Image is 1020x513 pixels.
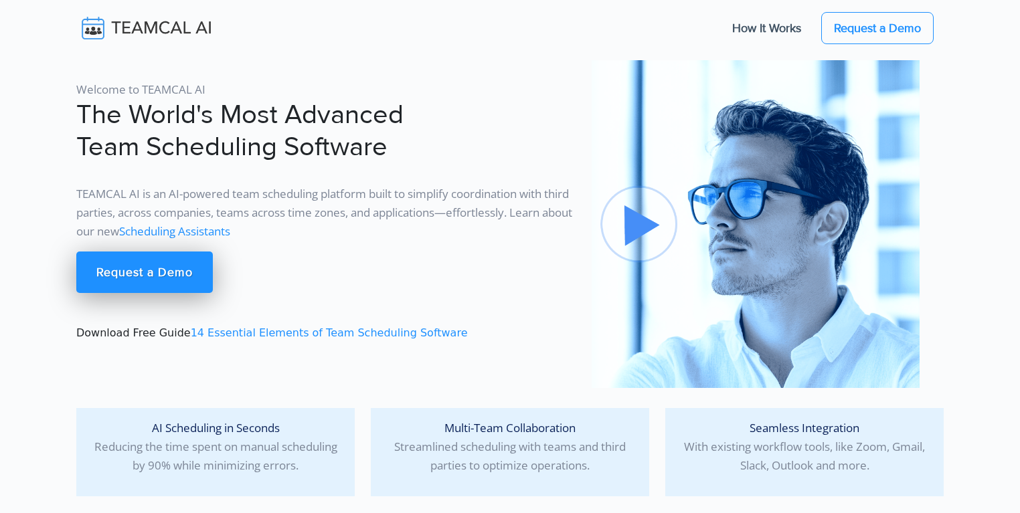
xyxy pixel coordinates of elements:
[444,420,576,435] span: Multi-Team Collaboration
[719,14,815,42] a: How It Works
[592,60,920,388] img: pic
[119,223,230,239] a: Scheduling Assistants
[152,420,280,435] span: AI Scheduling in Seconds
[87,419,344,475] p: Reducing the time spent on manual scheduling by 90% while minimizing errors.
[68,60,584,388] div: Download Free Guide
[76,185,576,241] p: TEAMCAL AI is an AI-powered team scheduling platform built to simplify coordination with third pa...
[76,80,576,99] p: Welcome to TEAMCAL AI
[750,420,859,435] span: Seamless Integration
[76,251,213,293] a: Request a Demo
[381,419,639,475] p: Streamlined scheduling with teams and third parties to optimize operations.
[676,419,933,475] p: With existing workflow tools, like Zoom, Gmail, Slack, Outlook and more.
[76,99,576,163] h1: The World's Most Advanced Team Scheduling Software
[191,326,468,339] a: 14 Essential Elements of Team Scheduling Software
[821,12,934,44] a: Request a Demo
